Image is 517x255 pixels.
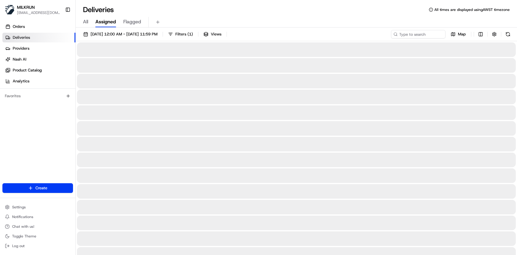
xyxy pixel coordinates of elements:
button: Create [2,183,73,193]
span: ( 1 ) [187,31,193,37]
span: Orders [13,24,25,29]
span: Filters [175,31,193,37]
span: Toggle Theme [12,234,36,239]
button: Settings [2,203,73,211]
div: Favorites [2,91,73,101]
span: Create [35,185,47,191]
button: [DATE] 12:00 AM - [DATE] 11:59 PM [81,30,160,38]
span: Map [458,31,466,37]
span: Notifications [12,214,33,219]
span: Nash AI [13,57,26,62]
span: Assigned [95,18,116,25]
span: All [83,18,88,25]
span: All times are displayed using AWST timezone [434,7,510,12]
span: [DATE] 12:00 AM - [DATE] 11:59 PM [91,31,157,37]
button: MILKRUN [17,4,35,10]
span: Flagged [123,18,141,25]
button: Map [448,30,469,38]
input: Type to search [391,30,446,38]
a: Nash AI [2,55,75,64]
span: Deliveries [13,35,30,40]
a: Deliveries [2,33,75,42]
a: Orders [2,22,75,31]
span: Product Catalog [13,68,42,73]
button: Filters(1) [165,30,196,38]
a: Analytics [2,76,75,86]
button: Chat with us! [2,222,73,231]
span: Settings [12,205,26,210]
button: MILKRUNMILKRUN[EMAIL_ADDRESS][DOMAIN_NAME] [2,2,63,17]
a: Providers [2,44,75,53]
button: Notifications [2,213,73,221]
span: Providers [13,46,29,51]
button: Views [201,30,224,38]
span: Views [211,31,221,37]
span: Analytics [13,78,29,84]
button: Refresh [504,30,512,38]
h1: Deliveries [83,5,114,15]
span: Chat with us! [12,224,34,229]
a: Product Catalog [2,65,75,75]
img: MILKRUN [5,5,15,15]
button: Log out [2,242,73,250]
span: Log out [12,243,25,248]
button: Toggle Theme [2,232,73,240]
button: [EMAIL_ADDRESS][DOMAIN_NAME] [17,10,60,15]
